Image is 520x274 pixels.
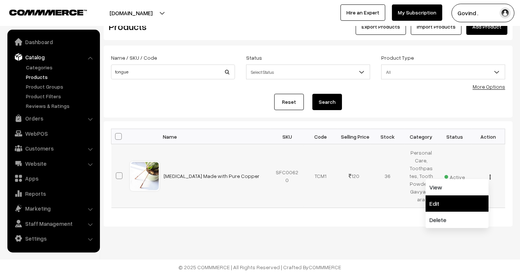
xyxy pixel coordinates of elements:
[160,129,271,144] th: Name
[111,54,157,62] label: Name / SKU / Code
[9,50,97,64] a: Catalog
[9,217,97,230] a: Staff Management
[9,157,97,170] a: Website
[9,187,97,200] a: Reports
[426,179,489,195] a: View
[473,83,505,90] a: More Options
[24,63,97,71] a: Categories
[274,94,304,110] a: Reset
[9,172,97,185] a: Apps
[9,112,97,125] a: Orders
[9,10,87,15] img: COMMMERCE
[405,129,438,144] th: Category
[426,212,489,228] a: Delete
[84,4,178,22] button: [DOMAIN_NAME]
[9,232,97,245] a: Settings
[411,19,462,35] a: Import Products
[271,129,304,144] th: SKU
[271,144,304,208] td: SFC00620
[164,173,260,179] a: [MEDICAL_DATA] Made with Pure Copper
[472,129,505,144] th: Action
[382,66,505,79] span: All
[381,65,505,79] span: All
[340,4,385,21] a: Hire an Expert
[371,144,405,208] td: 36
[304,144,338,208] td: TCM1
[246,54,262,62] label: Status
[9,127,97,140] a: WebPOS
[371,129,405,144] th: Stock
[246,66,370,79] span: Select Status
[356,19,406,35] button: Export Products
[405,144,438,208] td: Personal Care, Toothpastes, Tooth Powders, Gavyadhara
[9,35,97,49] a: Dashboard
[500,7,511,19] img: user
[9,7,74,16] a: COMMMERCE
[381,54,414,62] label: Product Type
[111,65,235,79] input: Name / SKU / Code
[312,94,342,110] button: Search
[466,19,507,35] a: Add Product
[392,4,442,21] a: My Subscription
[309,264,342,270] a: COMMMERCE
[426,195,489,212] a: Edit
[490,175,491,179] img: Menu
[304,129,338,144] th: Code
[24,83,97,90] a: Product Groups
[24,102,97,110] a: Reviews & Ratings
[9,142,97,155] a: Customers
[9,202,97,215] a: Marketing
[24,92,97,100] a: Product Filters
[438,129,472,144] th: Status
[338,144,371,208] td: 120
[452,4,514,22] button: Govind .
[109,21,234,32] h2: Products
[444,171,465,181] span: Active
[24,73,97,81] a: Products
[246,65,370,79] span: Select Status
[338,129,371,144] th: Selling Price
